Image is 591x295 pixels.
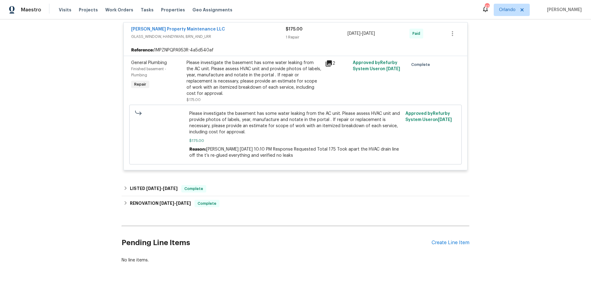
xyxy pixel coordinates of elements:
[163,186,178,191] span: [DATE]
[79,7,98,13] span: Projects
[187,60,321,97] div: Please investigate the basement has some water leaking from the AC unit. Please assess HVAC unit ...
[189,147,399,158] span: [PERSON_NAME] [DATE] 10:10 PM Response Requested Total 175 Took apart the HVAC drain line off the...
[412,30,423,37] span: Paid
[141,8,154,12] span: Tasks
[189,111,402,135] span: Please investigate the basement has some water leaking from the AC unit. Please assess HVAC unit ...
[131,27,225,31] a: [PERSON_NAME] Property Maintenance LLC
[189,147,206,152] span: Reason:
[499,7,516,13] span: Orlando
[122,181,469,196] div: LISTED [DATE]-[DATE]Complete
[189,138,402,144] span: $175.00
[131,67,166,77] span: Finished basement - Plumbing
[353,61,400,71] span: Approved by Refurby System User on
[130,200,191,207] h6: RENOVATION
[131,47,154,53] b: Reference:
[195,200,219,207] span: Complete
[132,81,149,87] span: Repair
[21,7,41,13] span: Maestro
[146,186,178,191] span: -
[130,185,178,192] h6: LISTED
[386,67,400,71] span: [DATE]
[176,201,191,205] span: [DATE]
[411,62,432,68] span: Complete
[146,186,161,191] span: [DATE]
[286,27,303,31] span: $175.00
[348,30,375,37] span: -
[438,118,452,122] span: [DATE]
[122,257,469,263] div: No line items.
[187,98,201,102] span: $175.00
[161,7,185,13] span: Properties
[348,31,360,36] span: [DATE]
[105,7,133,13] span: Work Orders
[59,7,71,13] span: Visits
[159,201,191,205] span: -
[159,201,174,205] span: [DATE]
[286,34,348,40] div: 1 Repair
[325,60,349,67] div: 2
[485,4,489,10] div: 42
[432,240,469,246] div: Create Line Item
[122,228,432,257] h2: Pending Line Items
[182,186,206,192] span: Complete
[131,34,286,40] span: GLASS_WINDOW, HANDYMAN, BRN_AND_LRR
[131,61,167,65] span: General Plumbing
[545,7,582,13] span: [PERSON_NAME]
[192,7,232,13] span: Geo Assignments
[405,111,452,122] span: Approved by Refurby System User on
[124,45,467,56] div: 1MPZNPQPA953R-4a5d540af
[122,196,469,211] div: RENOVATION [DATE]-[DATE]Complete
[362,31,375,36] span: [DATE]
